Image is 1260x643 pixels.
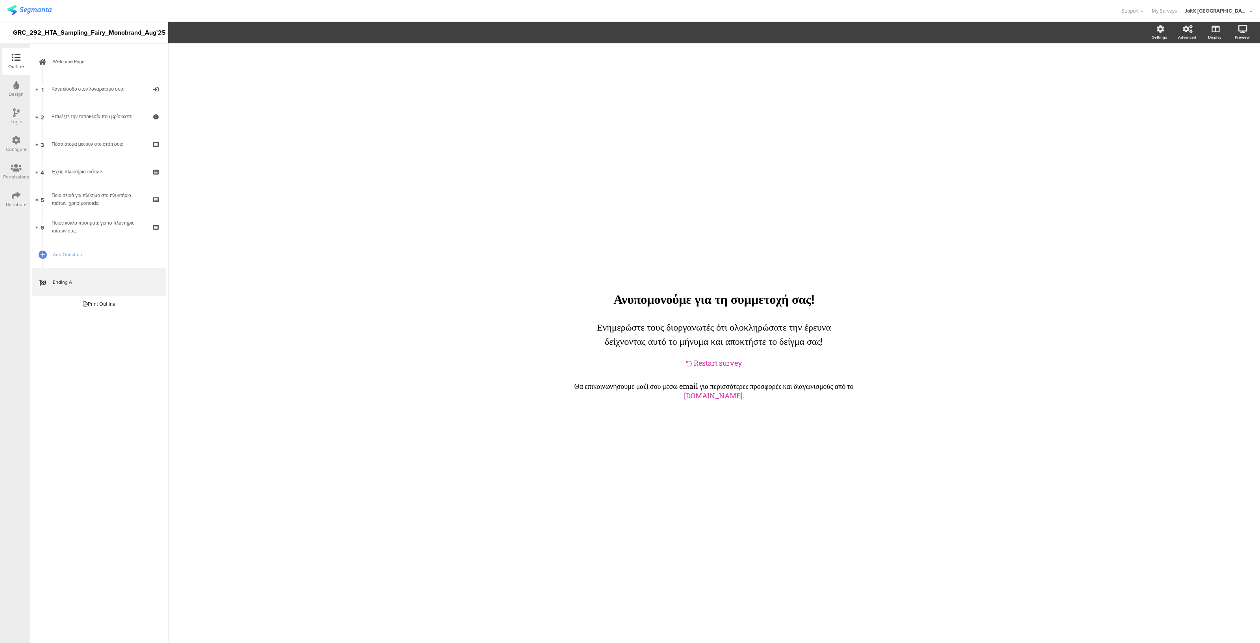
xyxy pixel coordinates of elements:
div: GRC_292_HTA_Sampling_Fairy_Monobrand_Aug'25 [13,26,155,39]
img: segmanta logo [7,5,52,15]
span: 1 [41,85,44,93]
a: 6 Ποιον κύκλο προτιμάτε για το πλυντήριο πιάτων σας; [32,213,166,241]
span: Add Question [53,251,154,258]
a: 1 Κάνε είσοδο στον λογαριασμό σου: [32,75,166,103]
div: Έχεις πλυντήριο πιάτων; [52,168,146,176]
div: Logic [11,118,22,125]
div: Preview [1235,34,1250,40]
a: 5 Ποια σειρά για πλύσιμο στο πλυντήριο πιάτων, χρησιμοποιείς; [32,186,166,213]
span: Support [1121,7,1139,15]
div: Permissions [3,173,29,180]
span: Ending A [53,278,154,286]
div: Κάνε είσοδο στον λογαριασμό σου: [52,85,146,93]
span: Θα επικοινωνήσουμε μαζί σου μέσω email για περισσότερες προσφορές και διαγωνισμούς από το [574,381,854,391]
span: 5 [41,195,44,204]
span: 2 [41,112,44,121]
div: Distribute [6,201,27,208]
a: 4 Έχεις πλυντήριο πιάτων; [32,158,166,186]
span: Welcome Page [53,58,154,65]
span: Ανυπομονούμε για τη συμμετοχή σας! [613,290,814,307]
div: Ποια σειρά για πλύσιμο στο πλυντήριο πιάτων, χρησιμοποιείς; [52,191,146,207]
a: 2 Επιλέξτε την τοποθεσία που βρίσκεστε. [32,103,166,130]
span: 3 [41,140,44,149]
span: [DOMAIN_NAME]. [684,391,744,400]
div: Display [1208,34,1221,40]
div: Advanced [1178,34,1196,40]
div: Configure [6,146,27,153]
div: Settings [1152,34,1167,40]
div: Restart survey [568,358,860,368]
div: Επιλέξτε την τοποθεσία που βρίσκεστε. [52,113,146,121]
div: Print Outline [83,300,115,308]
div: Outline [8,63,24,70]
div: JoltX [GEOGRAPHIC_DATA] [1185,7,1248,15]
div: Πόσα άτομα μένουν στο σπίτι σου; [52,140,146,148]
div: Design [9,91,24,98]
span: 6 [41,223,44,231]
span: 4 [41,167,44,176]
div: Ποιον κύκλο προτιμάτε για το πλυντήριο πιάτων σας; [52,219,146,235]
a: 3 Πόσα άτομα μένουν στο σπίτι σου; [32,130,166,158]
a: Welcome Page [32,48,166,75]
span: Ενημερώστε τους διοργανωτές ότι ολοκληρώσατε την έρευνα δείχνοντας αυτό το μήνυμα και αποκτήστε τ... [597,321,831,348]
a: Ending A [32,268,166,296]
